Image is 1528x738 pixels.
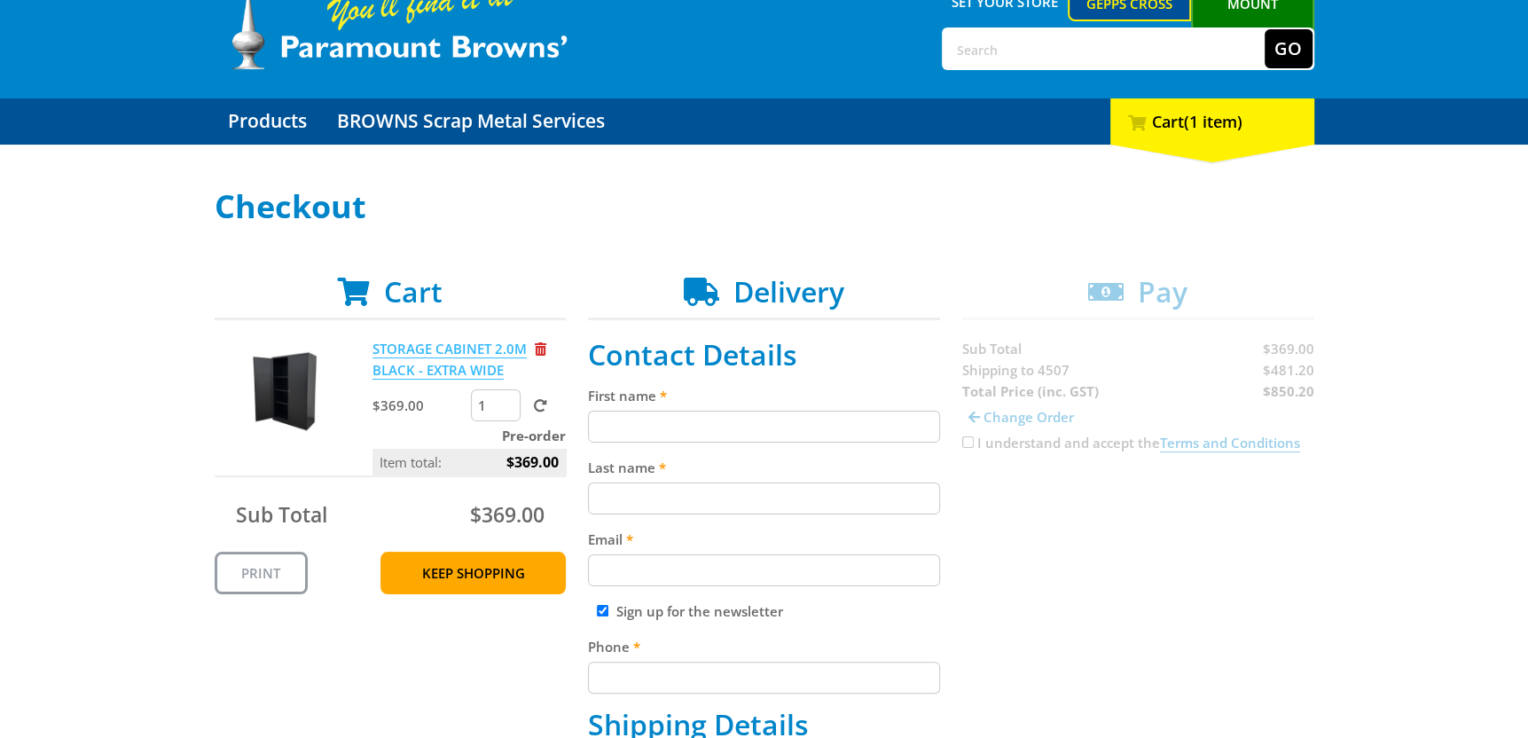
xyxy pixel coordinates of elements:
div: Cart [1110,98,1314,145]
p: Pre-order [372,425,566,446]
label: First name [588,385,940,406]
h2: Contact Details [588,338,940,372]
label: Last name [588,457,940,478]
input: Please enter your telephone number. [588,662,940,694]
p: $369.00 [372,395,467,416]
a: Go to the BROWNS Scrap Metal Services page [324,98,618,145]
span: $369.00 [506,449,559,475]
a: STORAGE CABINET 2.0M BLACK - EXTRA WIDE [372,340,527,380]
input: Please enter your email address. [588,554,940,586]
span: Cart [384,272,443,310]
button: Go [1265,29,1313,68]
p: Item total: [372,449,566,475]
a: Remove from cart [535,340,546,357]
span: $369.00 [470,500,545,529]
h1: Checkout [215,189,1314,224]
img: STORAGE CABINET 2.0M BLACK - EXTRA WIDE [231,338,338,444]
a: Print [215,552,308,594]
input: Please enter your first name. [588,411,940,443]
input: Please enter your last name. [588,483,940,514]
a: Keep Shopping [380,552,566,594]
label: Email [588,529,940,550]
input: Search [944,29,1265,68]
label: Sign up for the newsletter [616,602,783,620]
label: Phone [588,636,940,657]
a: Go to the Products page [215,98,320,145]
span: Sub Total [236,500,327,529]
span: (1 item) [1184,111,1242,132]
span: Delivery [733,272,844,310]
